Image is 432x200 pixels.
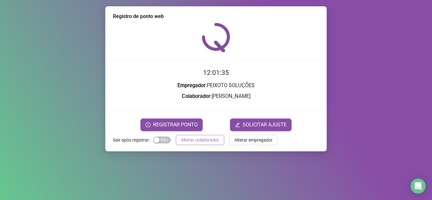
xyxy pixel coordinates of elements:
[113,82,319,90] h3: : PEIXOTO SOLUÇÕES
[113,135,153,145] label: Sair após registrar
[230,118,292,131] button: editSOLICITAR AJUSTE
[234,136,273,143] span: Alterar empregador
[229,135,278,145] button: Alterar empregador
[176,135,224,145] button: Alterar colaborador
[182,93,210,99] strong: Colaborador
[113,92,319,100] h3: : [PERSON_NAME]
[243,121,287,129] span: SOLICITAR AJUSTE
[203,69,229,76] time: 12:01:35
[181,136,219,143] span: Alterar colaborador
[410,179,426,194] div: Open Intercom Messenger
[202,23,230,52] img: QRPoint
[177,82,206,88] strong: Empregador
[235,122,240,127] span: edit
[113,13,319,20] div: Registro de ponto web
[153,121,198,129] span: REGISTRAR PONTO
[140,118,203,131] button: REGISTRAR PONTO
[145,122,151,127] span: clock-circle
